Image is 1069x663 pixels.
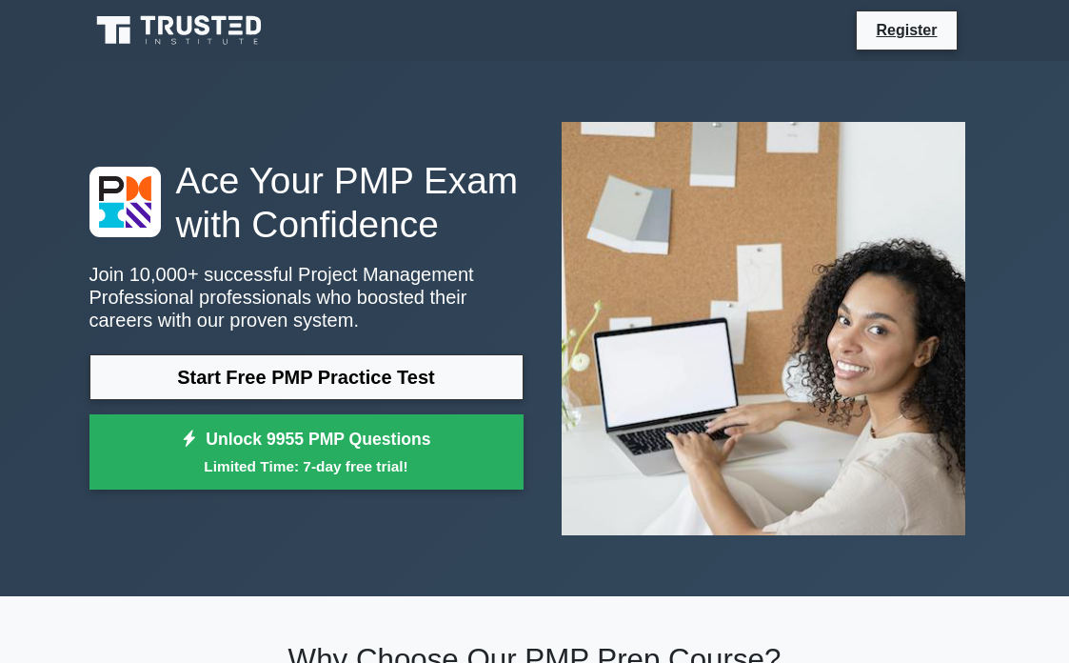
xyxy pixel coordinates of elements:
small: Limited Time: 7-day free trial! [113,455,500,477]
a: Start Free PMP Practice Test [89,354,524,400]
a: Register [864,18,948,42]
p: Join 10,000+ successful Project Management Professional professionals who boosted their careers w... [89,263,524,331]
h1: Ace Your PMP Exam with Confidence [89,159,524,248]
a: Unlock 9955 PMP QuestionsLimited Time: 7-day free trial! [89,414,524,491]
